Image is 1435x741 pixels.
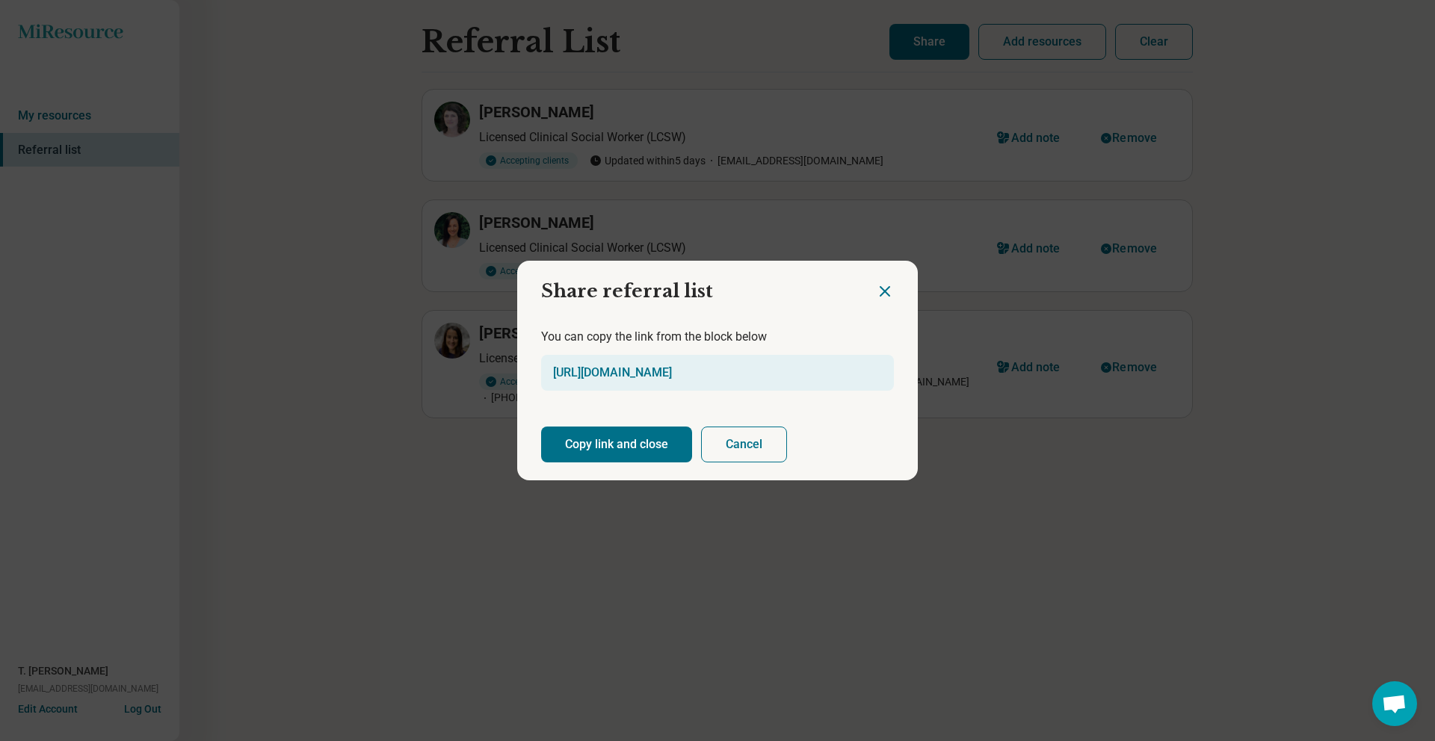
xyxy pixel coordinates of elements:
[553,365,672,379] a: [URL][DOMAIN_NAME]
[517,261,876,310] h2: Share referral list
[541,427,692,462] button: Copy link and close
[876,282,894,300] button: Close dialog
[701,427,787,462] button: Cancel
[541,328,894,346] p: You can copy the link from the block below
